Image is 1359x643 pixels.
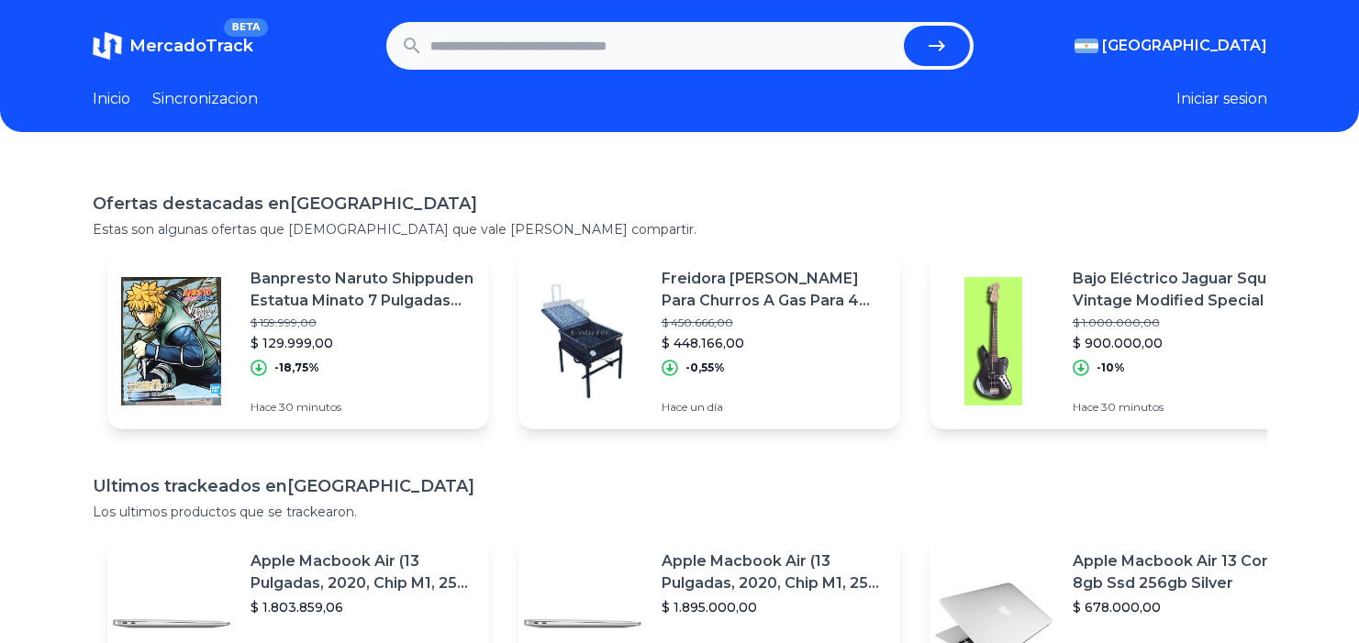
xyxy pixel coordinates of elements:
[93,31,253,61] a: MercadoTrackBETA
[93,473,1267,499] h1: Ultimos trackeados en [GEOGRAPHIC_DATA]
[93,31,122,61] img: MercadoTrack
[662,400,886,415] p: Hace un día
[93,191,1267,216] h1: Ofertas destacadas en [GEOGRAPHIC_DATA]
[662,550,886,594] p: Apple Macbook Air (13 Pulgadas, 2020, Chip M1, 256 Gb De Ssd, 8 Gb De Ram) - Plata
[251,334,474,352] p: $ 129.999,00
[1075,35,1267,57] button: [GEOGRAPHIC_DATA]
[1073,598,1297,616] p: $ 678.000,00
[93,220,1267,238] p: Estas son algunas ofertas que [DEMOGRAPHIC_DATA] que vale [PERSON_NAME] compartir.
[662,316,886,330] p: $ 450.666,00
[1073,334,1297,352] p: $ 900.000,00
[224,18,267,37] span: BETA
[152,88,258,110] a: Sincronizacion
[1073,268,1297,312] p: Bajo Eléctrico Jaguar Squire Vintage Modified Special
[251,550,474,594] p: Apple Macbook Air (13 Pulgadas, 2020, Chip M1, 256 Gb De Ssd, 8 Gb De Ram) - Plata
[930,253,1311,429] a: Featured imageBajo Eléctrico Jaguar Squire Vintage Modified Special$ 1.000.000,00$ 900.000,00-10%...
[251,598,474,616] p: $ 1.803.859,06
[93,503,1267,521] p: Los ultimos productos que se trackearon.
[930,277,1058,405] img: Featured image
[685,360,725,375] p: -0,55%
[518,277,647,405] img: Featured image
[107,277,236,405] img: Featured image
[251,268,474,312] p: Banpresto Naruto Shippuden Estatua Minato 7 Pulgadas Ews
[662,598,886,616] p: $ 1.895.000,00
[1097,360,1125,375] p: -10%
[251,316,474,330] p: $ 159.999,00
[1102,35,1267,57] span: [GEOGRAPHIC_DATA]
[1075,39,1098,53] img: Argentina
[251,400,474,415] p: Hace 30 minutos
[1073,400,1297,415] p: Hace 30 minutos
[129,36,253,56] span: MercadoTrack
[662,268,886,312] p: Freidora [PERSON_NAME] Para Churros A Gas Para 4 Docenas + Canasto
[518,253,900,429] a: Featured imageFreidora [PERSON_NAME] Para Churros A Gas Para 4 Docenas + Canasto$ 450.666,00$ 448...
[662,334,886,352] p: $ 448.166,00
[1073,550,1297,594] p: Apple Macbook Air 13 Core I5 8gb Ssd 256gb Silver
[1176,88,1267,110] button: Iniciar sesion
[1073,316,1297,330] p: $ 1.000.000,00
[274,360,319,375] p: -18,75%
[107,253,489,429] a: Featured imageBanpresto Naruto Shippuden Estatua Minato 7 Pulgadas Ews$ 159.999,00$ 129.999,00-18...
[93,88,130,110] a: Inicio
